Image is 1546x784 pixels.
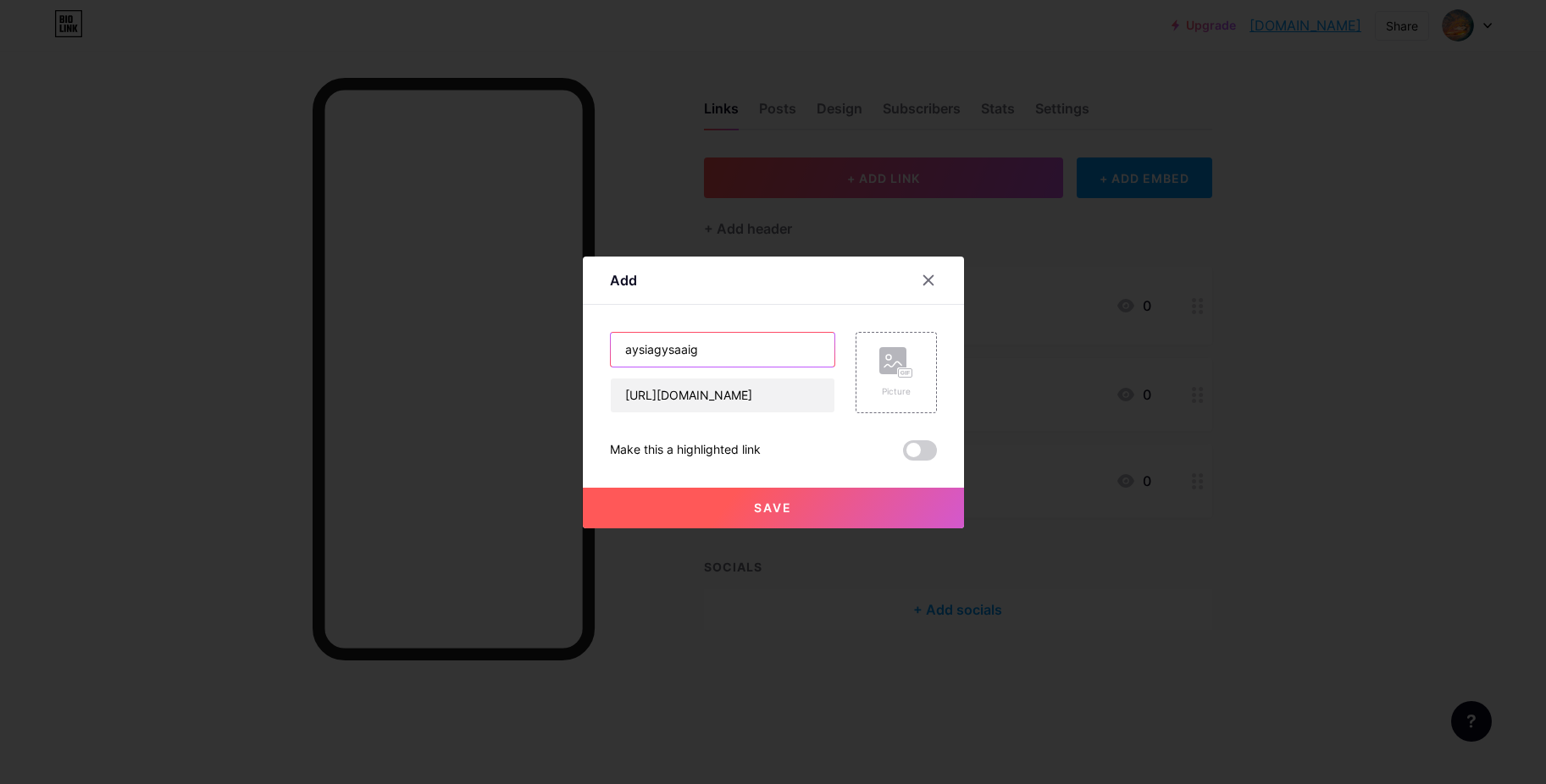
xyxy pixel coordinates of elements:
div: Make this a highlighted link [610,440,761,461]
input: Title [611,333,834,367]
div: Picture [879,385,913,398]
div: Add [610,270,637,290]
input: URL [611,378,834,412]
span: Save [754,500,792,515]
button: Save [583,488,964,528]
